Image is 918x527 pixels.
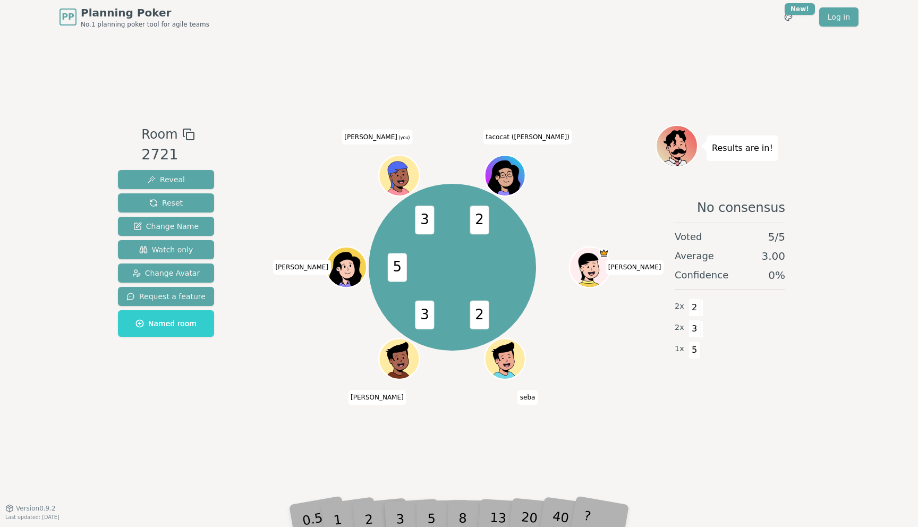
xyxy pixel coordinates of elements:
span: Click to change your name [273,260,331,275]
button: Request a feature [118,287,214,306]
span: PP [62,11,74,23]
button: Watch only [118,240,214,259]
span: Click to change your name [342,130,412,144]
span: Click to change your name [606,260,664,275]
span: Watch only [139,244,193,255]
button: Change Name [118,217,214,236]
span: Room [141,125,177,144]
a: PPPlanning PokerNo.1 planning poker tool for agile teams [59,5,209,29]
button: Reset [118,193,214,212]
button: Click to change your avatar [380,157,419,195]
button: Change Avatar [118,263,214,283]
a: Log in [819,7,858,27]
button: Named room [118,310,214,337]
span: 2 [470,206,489,234]
span: 3.00 [761,249,785,263]
span: 3 [688,320,701,338]
span: Change Avatar [132,268,200,278]
span: Click to change your name [483,130,572,144]
span: Planning Poker [81,5,209,20]
span: Confidence [675,268,728,283]
span: Version 0.9.2 [16,504,56,513]
button: New! [779,7,798,27]
div: New! [785,3,815,15]
span: Reveal [147,174,185,185]
span: 1 x [675,343,684,355]
span: 5 [388,253,407,282]
button: Version0.9.2 [5,504,56,513]
span: 2 x [675,301,684,312]
span: No.1 planning poker tool for agile teams [81,20,209,29]
span: 5 / 5 [768,229,785,244]
span: 2 [688,299,701,317]
span: 5 [688,341,701,359]
span: Click to change your name [348,390,406,405]
span: 2 [470,301,489,329]
span: Click to change your name [517,390,538,405]
button: Reveal [118,170,214,189]
p: Results are in! [712,141,773,156]
span: 2 x [675,322,684,334]
span: 0 % [768,268,785,283]
span: 3 [415,206,435,234]
span: Last updated: [DATE] [5,514,59,520]
span: 3 [415,301,435,329]
span: Request a feature [126,291,206,302]
div: 2721 [141,144,194,166]
span: Change Name [133,221,199,232]
span: Voted [675,229,702,244]
span: Richard is the host [599,248,609,258]
span: No consensus [697,199,785,216]
span: Average [675,249,714,263]
span: (you) [397,135,410,140]
span: Named room [135,318,197,329]
span: Reset [149,198,183,208]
